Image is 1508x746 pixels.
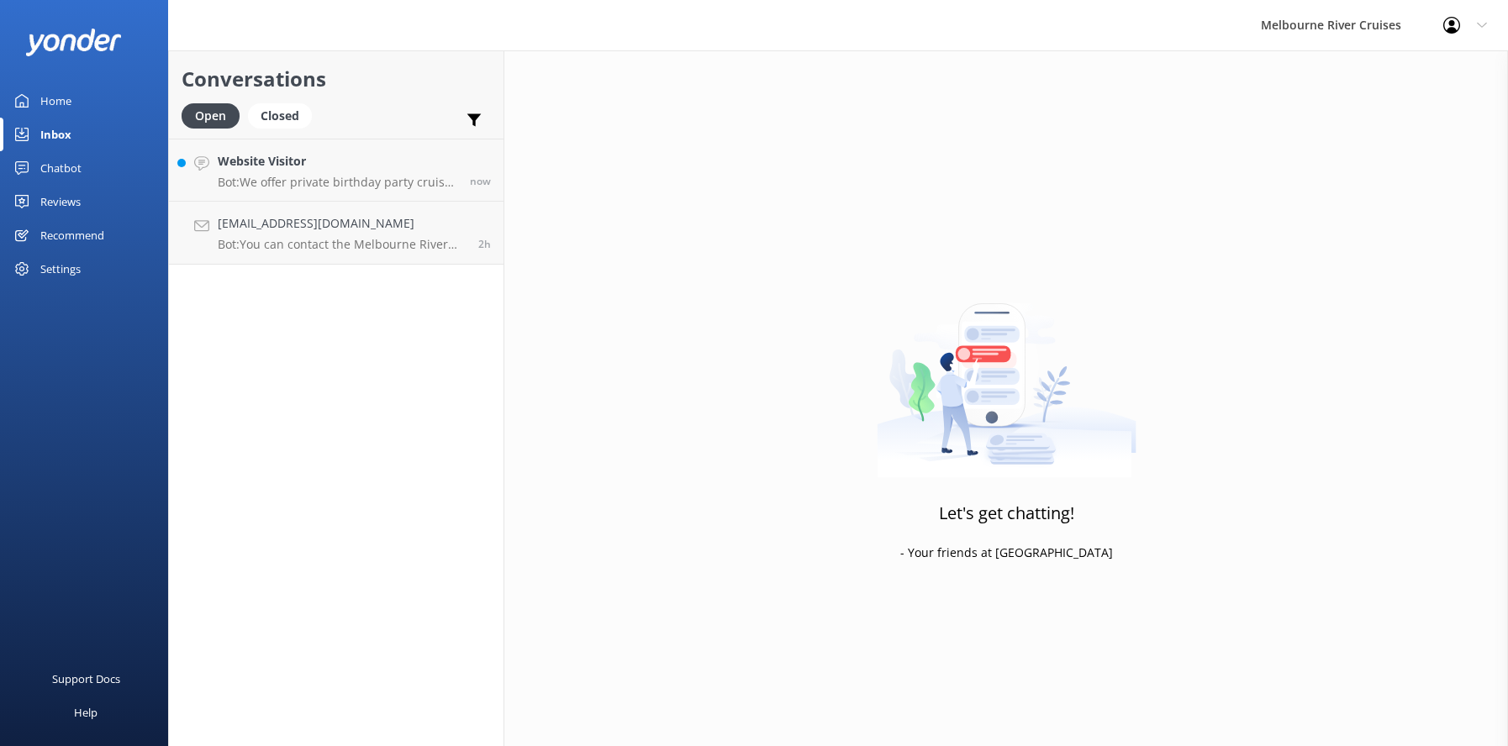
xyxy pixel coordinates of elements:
div: Closed [248,103,312,129]
a: Open [182,106,248,124]
p: Bot: We offer private birthday party cruises for all ages on the Yarra River, tailored to your ev... [218,175,457,190]
div: Open [182,103,240,129]
a: Closed [248,106,320,124]
div: Recommend [40,218,104,252]
span: Sep 01 2025 12:42pm (UTC +10:00) Australia/Sydney [470,174,491,188]
div: Inbox [40,118,71,151]
img: yonder-white-logo.png [25,29,122,56]
p: - Your friends at [GEOGRAPHIC_DATA] [900,544,1113,562]
div: Reviews [40,185,81,218]
h2: Conversations [182,63,491,95]
a: Website VisitorBot:We offer private birthday party cruises for all ages on the Yarra River, tailo... [169,139,504,202]
p: Bot: You can contact the Melbourne River Cruises team by emailing [EMAIL_ADDRESS][DOMAIN_NAME]. V... [218,237,466,252]
div: Help [74,696,98,729]
h4: Website Visitor [218,152,457,171]
a: [EMAIL_ADDRESS][DOMAIN_NAME]Bot:You can contact the Melbourne River Cruises team by emailing [EMA... [169,202,504,265]
h3: Let's get chatting! [939,500,1074,527]
img: artwork of a man stealing a conversation from at giant smartphone [877,268,1136,478]
span: Sep 01 2025 10:06am (UTC +10:00) Australia/Sydney [478,237,491,251]
div: Home [40,84,71,118]
div: Support Docs [52,662,120,696]
div: Settings [40,252,81,286]
h4: [EMAIL_ADDRESS][DOMAIN_NAME] [218,214,466,233]
div: Chatbot [40,151,82,185]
